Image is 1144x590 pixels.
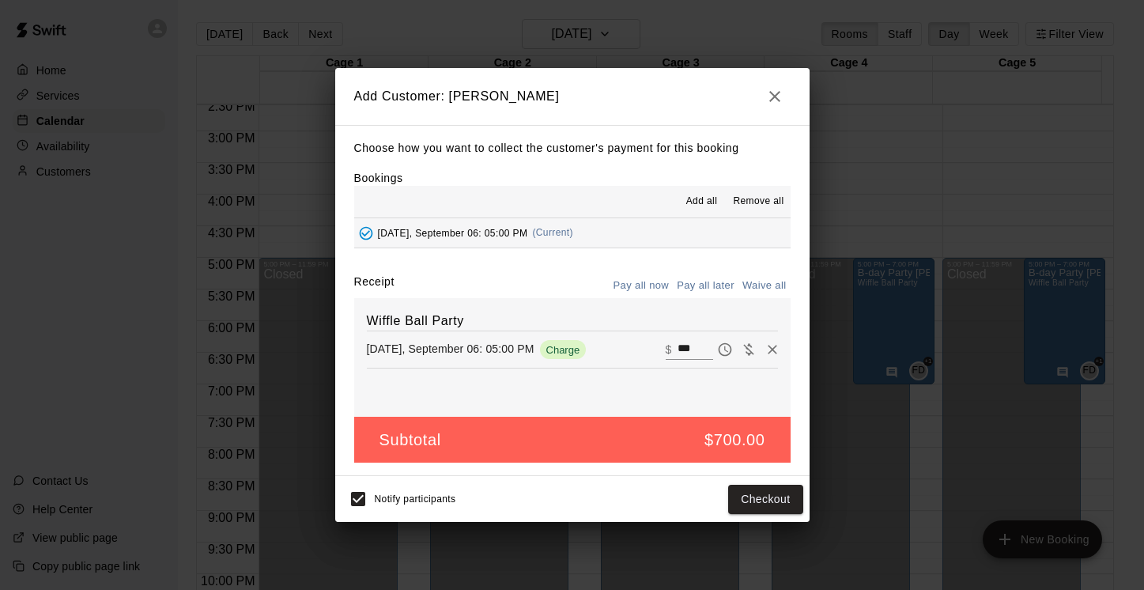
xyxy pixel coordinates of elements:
[676,189,727,214] button: Add all
[686,194,718,210] span: Add all
[761,338,784,361] button: Remove
[354,138,791,158] p: Choose how you want to collect the customer's payment for this booking
[367,341,534,357] p: [DATE], September 06: 05:00 PM
[379,429,441,451] h5: Subtotal
[728,485,802,514] button: Checkout
[354,172,403,184] label: Bookings
[704,429,765,451] h5: $700.00
[540,344,587,356] span: Charge
[375,494,456,505] span: Notify participants
[610,274,674,298] button: Pay all now
[733,194,783,210] span: Remove all
[738,274,791,298] button: Waive all
[532,227,573,238] span: (Current)
[378,227,528,238] span: [DATE], September 06: 05:00 PM
[713,342,737,355] span: Pay later
[354,221,378,245] button: Added - Collect Payment
[367,311,778,331] h6: Wiffle Ball Party
[727,189,790,214] button: Remove all
[354,218,791,248] button: Added - Collect Payment[DATE], September 06: 05:00 PM(Current)
[666,342,672,357] p: $
[335,68,810,125] h2: Add Customer: [PERSON_NAME]
[673,274,738,298] button: Pay all later
[354,274,395,298] label: Receipt
[737,342,761,355] span: Waive payment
